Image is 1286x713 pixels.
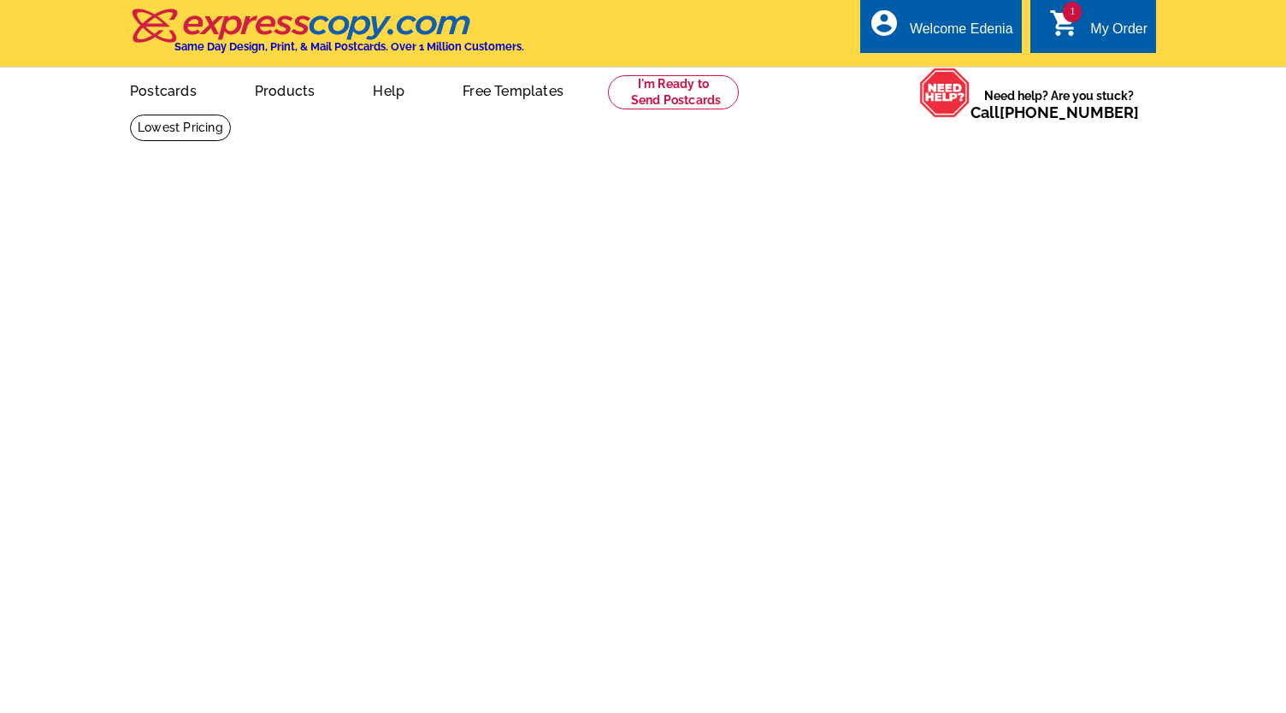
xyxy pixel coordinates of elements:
div: Welcome Edenia [910,21,1013,45]
a: 1 shopping_cart My Order [1049,19,1147,40]
a: Free Templates [435,69,591,109]
img: help [919,68,970,118]
a: Help [345,69,432,109]
div: My Order [1090,21,1147,45]
a: Postcards [103,69,224,109]
i: account_circle [869,8,900,38]
a: [PHONE_NUMBER] [1000,103,1139,121]
span: 1 [1063,2,1082,22]
h4: Same Day Design, Print, & Mail Postcards. Over 1 Million Customers. [174,40,524,53]
i: shopping_cart [1049,8,1080,38]
a: Same Day Design, Print, & Mail Postcards. Over 1 Million Customers. [130,21,524,53]
a: Products [227,69,343,109]
span: Need help? Are you stuck? [970,87,1147,121]
span: Call [970,103,1139,121]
